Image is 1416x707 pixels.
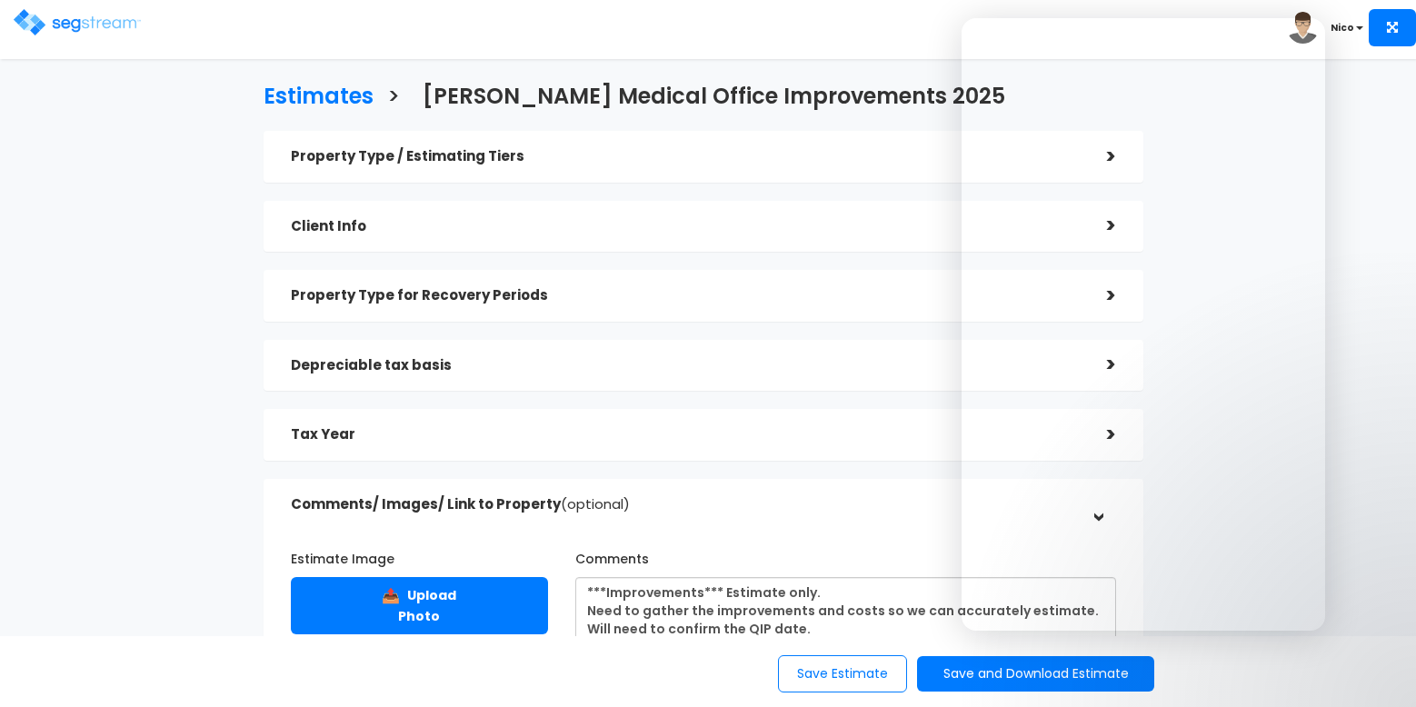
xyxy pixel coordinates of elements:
[250,66,374,122] a: Estimates
[561,494,630,513] span: (optional)
[409,66,1005,122] a: [PERSON_NAME] Medical Office Improvements 2025
[291,497,1080,513] h5: Comments/ Images/ Link to Property
[291,543,394,568] label: Estimate Image
[291,577,548,634] label: Upload Photo
[1287,12,1319,44] img: avatar.png
[264,85,374,113] h3: Estimates
[291,219,1080,234] h5: Client Info
[575,577,1117,668] textarea: ***Improvements*** Estimate only. Need to gather the improvements and costs so we can accurately ...
[1281,645,1325,689] iframe: Intercom live chat
[291,149,1080,164] h5: Property Type / Estimating Tiers
[382,585,400,606] span: 📤
[291,358,1080,373] h5: Depreciable tax basis
[291,427,1080,443] h5: Tax Year
[423,85,1005,113] h3: [PERSON_NAME] Medical Office Improvements 2025
[387,85,400,113] h3: >
[14,9,141,35] img: logo.png
[1331,21,1354,35] b: Nico
[917,656,1154,692] button: Save and Download Estimate
[291,288,1080,304] h5: Property Type for Recovery Periods
[962,18,1325,631] iframe: Intercom live chat
[778,655,907,692] button: Save Estimate
[575,543,649,568] label: Comments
